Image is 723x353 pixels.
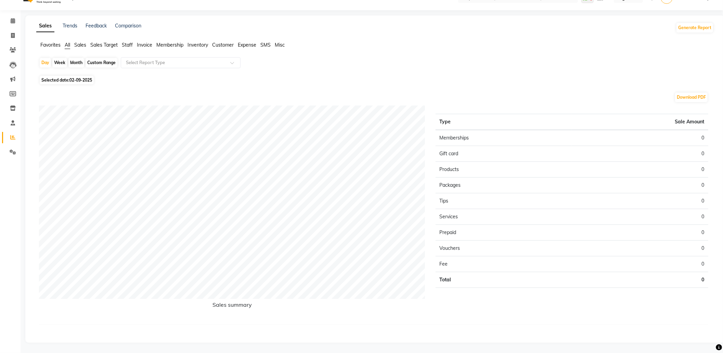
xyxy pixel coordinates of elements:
td: 0 [572,162,708,178]
button: Download PDF [675,93,708,102]
span: Sales [74,42,86,48]
td: 0 [572,241,708,256]
td: Prepaid [436,225,572,241]
span: Favorites [40,42,61,48]
a: Trends [63,23,77,29]
td: 0 [572,193,708,209]
td: 0 [572,209,708,225]
div: Month [68,58,84,68]
td: Services [436,209,572,225]
span: Selected date: [40,76,94,84]
span: Expense [238,42,256,48]
td: Gift card [436,146,572,162]
span: 02-09-2025 [69,77,92,83]
div: Week [52,58,67,68]
span: Membership [156,42,183,48]
span: Staff [122,42,133,48]
span: Invoice [137,42,152,48]
td: 0 [572,130,708,146]
td: 0 [572,178,708,193]
td: 0 [572,272,708,288]
th: Type [436,114,572,130]
div: Day [40,58,51,68]
th: Sale Amount [572,114,708,130]
td: 0 [572,225,708,241]
td: Vouchers [436,241,572,256]
td: Memberships [436,130,572,146]
span: SMS [260,42,271,48]
a: Sales [36,20,54,32]
td: Packages [436,178,572,193]
td: 0 [572,256,708,272]
span: All [65,42,70,48]
span: Misc [275,42,285,48]
span: Inventory [188,42,208,48]
td: Fee [436,256,572,272]
span: Customer [212,42,234,48]
h6: Sales summary [39,302,425,311]
td: 0 [572,146,708,162]
a: Comparison [115,23,141,29]
div: Custom Range [86,58,117,68]
span: Sales Target [90,42,118,48]
button: Generate Report [676,23,713,33]
a: Feedback [86,23,107,29]
td: Total [436,272,572,288]
td: Products [436,162,572,178]
td: Tips [436,193,572,209]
